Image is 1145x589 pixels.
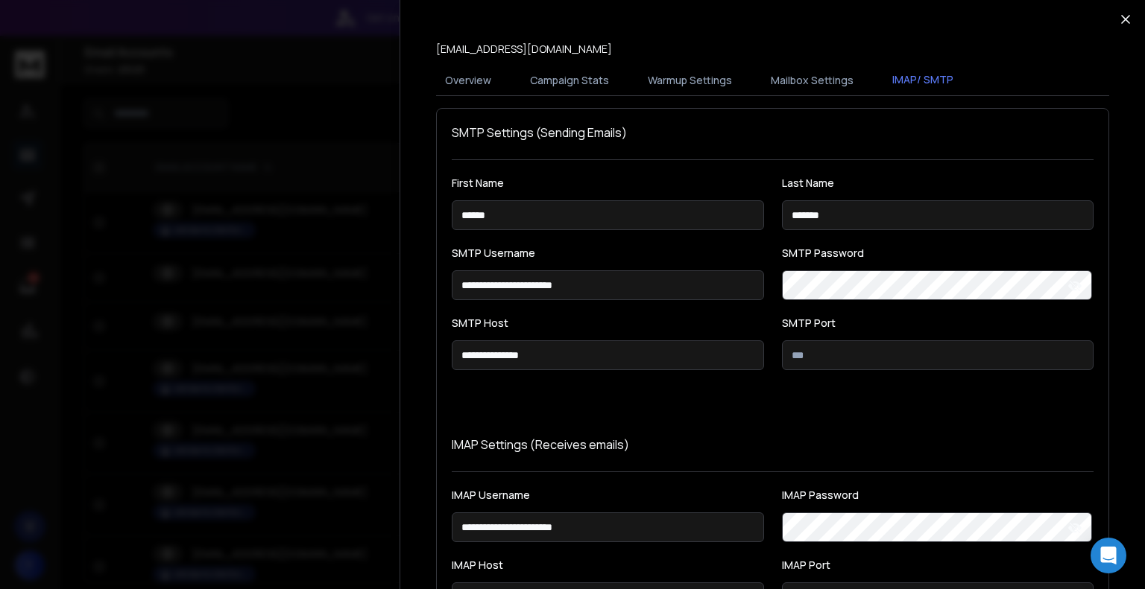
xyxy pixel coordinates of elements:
label: SMTP Port [782,318,1094,328]
button: Mailbox Settings [762,64,862,97]
button: Warmup Settings [639,64,741,97]
label: Last Name [782,178,1094,188]
button: IMAP/ SMTP [883,63,962,98]
label: IMAP Port [782,560,1094,570]
div: Open Intercom Messenger [1091,538,1126,573]
p: IMAP Settings (Receives emails) [452,436,1094,453]
button: Overview [436,64,500,97]
label: IMAP Password [782,490,1094,500]
label: IMAP Host [452,560,764,570]
button: Campaign Stats [521,64,618,97]
label: IMAP Username [452,490,764,500]
label: SMTP Username [452,248,764,258]
label: SMTP Host [452,318,764,328]
label: First Name [452,178,764,188]
p: [EMAIL_ADDRESS][DOMAIN_NAME] [436,42,612,57]
label: SMTP Password [782,248,1094,258]
h1: SMTP Settings (Sending Emails) [452,124,1094,141]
